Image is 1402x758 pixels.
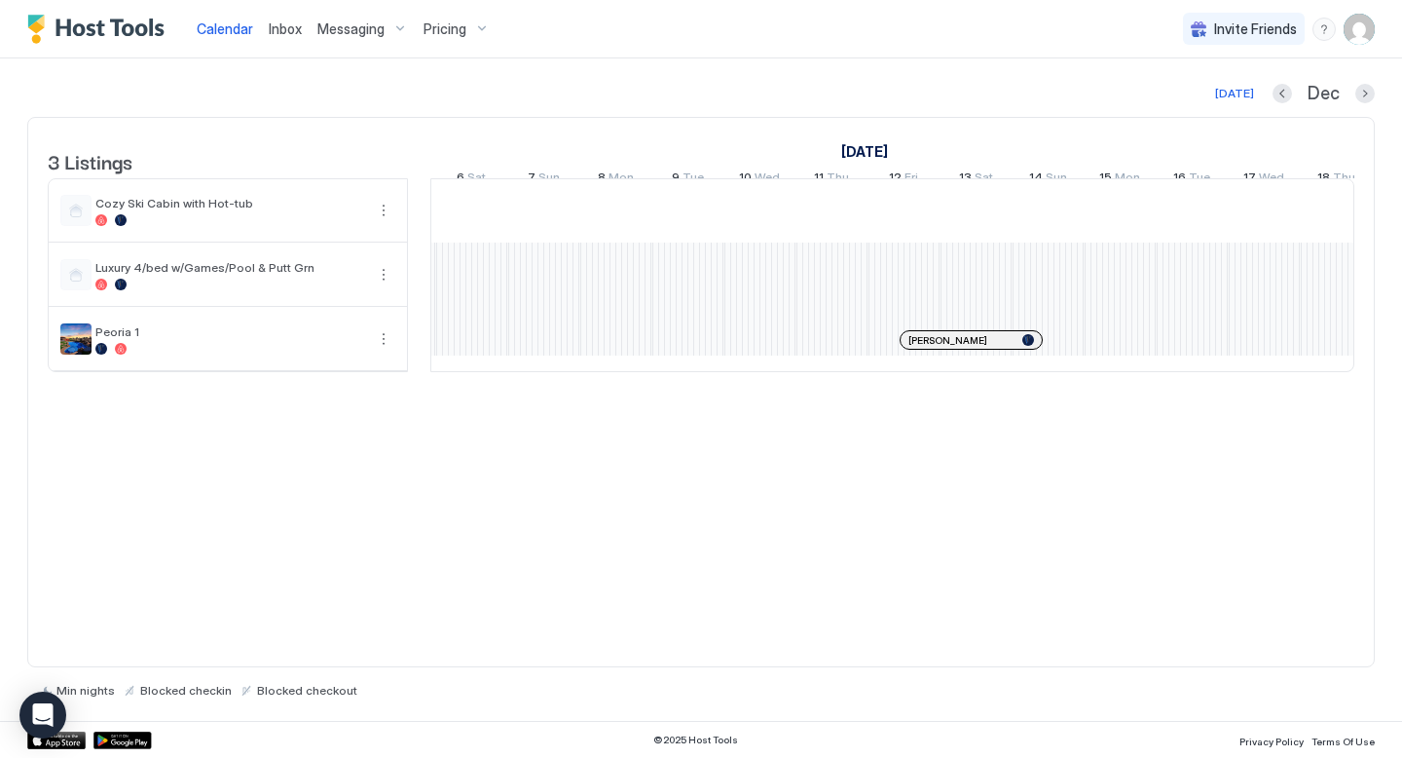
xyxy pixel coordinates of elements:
[1173,170,1186,190] span: 16
[1312,18,1336,41] div: menu
[1311,736,1375,747] span: Terms Of Use
[269,20,302,37] span: Inbox
[1344,14,1375,45] div: User profile
[884,166,923,194] a: December 12, 2025
[908,334,987,347] span: [PERSON_NAME]
[889,170,902,190] span: 12
[95,260,364,275] span: Luxury 4/bed w/Games/Pool & Putt Grn
[523,166,565,194] a: December 7, 2025
[372,199,395,222] button: More options
[372,199,395,222] div: menu
[48,146,132,175] span: 3 Listings
[1308,83,1340,105] span: Dec
[1094,166,1145,194] a: December 15, 2025
[140,683,232,698] span: Blocked checkin
[1115,170,1140,190] span: Mon
[93,732,152,749] a: Google Play Store
[1024,166,1072,194] a: December 14, 2025
[60,323,92,355] div: listing image
[269,19,302,39] a: Inbox
[95,196,364,210] span: Cozy Ski Cabin with Hot-tub
[814,170,824,190] span: 11
[1215,85,1254,102] div: [DATE]
[755,170,780,190] span: Wed
[827,170,849,190] span: Thu
[1243,170,1256,190] span: 17
[609,170,634,190] span: Mon
[424,20,466,38] span: Pricing
[317,20,385,38] span: Messaging
[1046,170,1067,190] span: Sun
[372,263,395,286] div: menu
[372,327,395,351] button: More options
[598,170,606,190] span: 8
[528,170,535,190] span: 7
[1168,166,1215,194] a: December 16, 2025
[1238,166,1289,194] a: December 17, 2025
[1189,170,1210,190] span: Tue
[457,170,464,190] span: 6
[975,170,993,190] span: Sat
[959,170,972,190] span: 13
[19,692,66,739] div: Open Intercom Messenger
[593,166,639,194] a: December 8, 2025
[257,683,357,698] span: Blocked checkout
[1273,84,1292,103] button: Previous month
[372,327,395,351] div: menu
[683,170,704,190] span: Tue
[197,19,253,39] a: Calendar
[1029,170,1043,190] span: 14
[734,166,785,194] a: December 10, 2025
[1212,82,1257,105] button: [DATE]
[836,137,893,166] a: December 1, 2025
[1312,166,1360,194] a: December 18, 2025
[372,263,395,286] button: More options
[538,170,560,190] span: Sun
[56,683,115,698] span: Min nights
[653,734,738,746] span: © 2025 Host Tools
[739,170,752,190] span: 10
[467,170,486,190] span: Sat
[954,166,998,194] a: December 13, 2025
[95,324,364,339] span: Peoria 1
[1099,170,1112,190] span: 15
[904,170,918,190] span: Fri
[1239,736,1304,747] span: Privacy Policy
[667,166,709,194] a: December 9, 2025
[1333,170,1355,190] span: Thu
[1317,170,1330,190] span: 18
[27,732,86,749] a: App Store
[27,15,173,44] a: Host Tools Logo
[672,170,680,190] span: 9
[197,20,253,37] span: Calendar
[1239,730,1304,750] a: Privacy Policy
[1311,730,1375,750] a: Terms Of Use
[1214,20,1297,38] span: Invite Friends
[1355,84,1375,103] button: Next month
[809,166,854,194] a: December 11, 2025
[452,166,491,194] a: December 6, 2025
[1259,170,1284,190] span: Wed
